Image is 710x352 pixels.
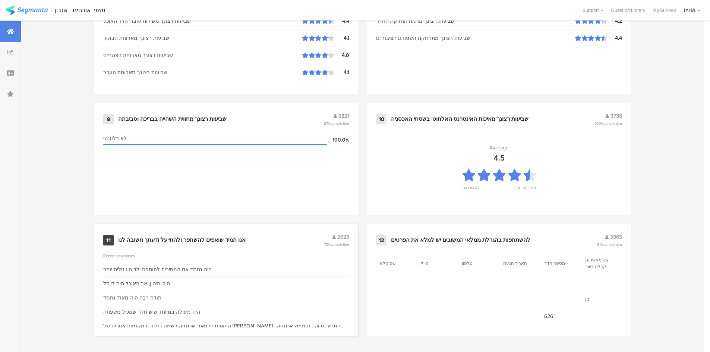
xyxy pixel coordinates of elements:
[338,112,349,120] span: 2821
[55,7,105,14] div: משוב אורחים - אגרון
[103,69,302,76] div: שביעות רצונך מארוחת הערב
[544,260,578,267] section: מספר חדר
[607,7,649,14] a: Question Library
[610,233,622,241] span: 3365
[597,242,622,247] span: 91%
[603,121,622,126] span: completion
[327,136,349,144] div: 100.0%
[334,69,349,76] div: 4.1
[118,237,246,244] div: אנו תמיד שואפים להשתפר ולהתייעל ודעתך חשובה לנו
[583,4,603,16] div: Support
[334,51,349,59] div: 4.0
[595,121,622,126] span: 100%
[331,242,349,247] span: completion
[585,257,619,270] section: אני מאשר/ת קבלת דיוור
[118,115,227,123] div: שביעות רצונך מחווית השהייה בבריכה וסביבתה
[376,17,575,25] div: שביעות רצונך מרמת תחזוקת החדר
[494,152,505,164] div: 4.5
[684,7,695,14] div: IYHA
[391,237,530,244] div: להשתתפות בהגרלת ממלאי המשובים יש למלא את הפרטים
[331,121,349,126] span: completion
[421,260,454,267] section: מייל
[103,51,302,59] div: שביעות רצונך מארוחת הצהריים
[380,260,413,267] section: שם מלא
[376,114,386,124] div: 10
[103,17,302,25] div: שביעות רצונך משירות עובדי חדר האוכל
[324,242,349,247] span: 70%
[610,112,622,120] span: 3738
[462,260,495,267] section: טלפון
[489,144,509,152] div: Average
[334,17,349,25] div: 4.4
[51,6,52,15] div: |
[607,17,622,25] div: 4.2
[103,308,200,316] div: היה מעולה במיוחד שיש חדר שמכיל משפחה
[103,235,114,245] div: 11
[103,280,170,288] div: היה מצוין, אך האוכל היה די דל
[515,184,536,195] div: מאוד מרוצה
[376,235,386,245] div: 12
[6,6,48,15] img: segmanta logo
[391,115,528,123] div: שביעות רצונך מאיכות האינטרנט האלחוטי בשטחי האכסניה
[376,34,575,42] div: שביעות רצונך מתחזוקת השטחים הציבוריים
[103,253,349,259] div: Recent responses
[103,294,161,302] div: תודה רבה היה מאוד נחמד
[334,34,349,42] div: 4.1
[103,322,349,330] div: התאכזבתי מאד. אכסניה לשמה בניגוד למקומות אחרים של [PERSON_NAME]. המחיר גבוה . זו ממש אכסניה. מבחר...
[585,295,619,303] span: כן
[337,233,349,241] span: 2623
[503,260,537,267] section: תאריך הגעה
[103,114,114,124] div: 9
[103,266,212,273] div: היה נחמד אם המחירים להוספת ילד היו זולים יותר
[607,34,622,42] div: 4.4
[463,184,480,195] div: לא מרוצה
[103,34,302,42] div: שביעות רצונך מארוחת הבוקר
[103,134,127,142] span: לא רלוונטי
[324,121,349,126] span: 87%
[603,242,622,247] span: completion
[544,313,578,320] span: 626
[649,7,680,14] a: My Surveys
